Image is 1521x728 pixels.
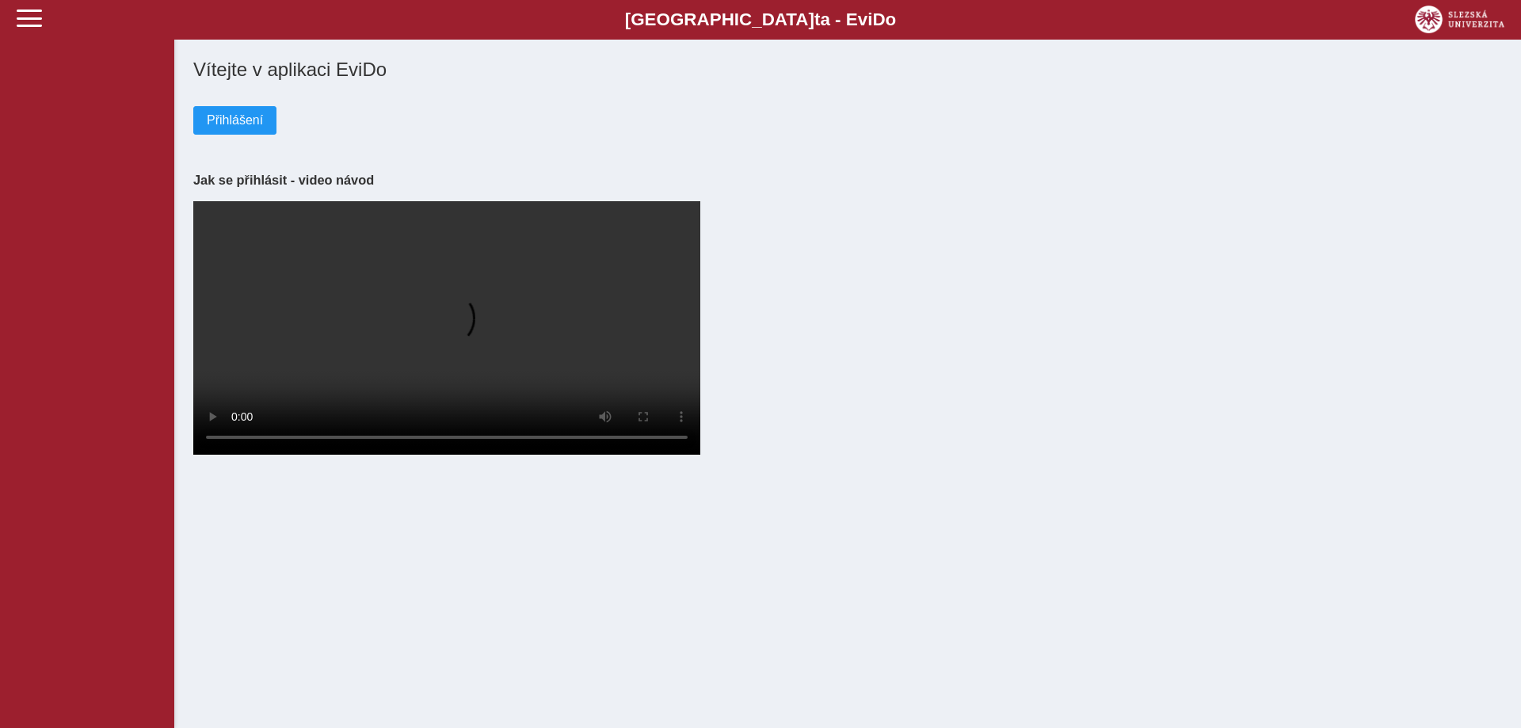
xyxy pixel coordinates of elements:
b: [GEOGRAPHIC_DATA] a - Evi [48,10,1473,30]
span: t [814,10,820,29]
video: Your browser does not support the video tag. [193,201,700,455]
img: logo_web_su.png [1415,6,1504,33]
span: Přihlášení [207,113,263,128]
button: Přihlášení [193,106,276,135]
h3: Jak se přihlásit - video návod [193,173,1502,188]
h1: Vítejte v aplikaci EviDo [193,59,1502,81]
span: o [886,10,897,29]
span: D [872,10,885,29]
